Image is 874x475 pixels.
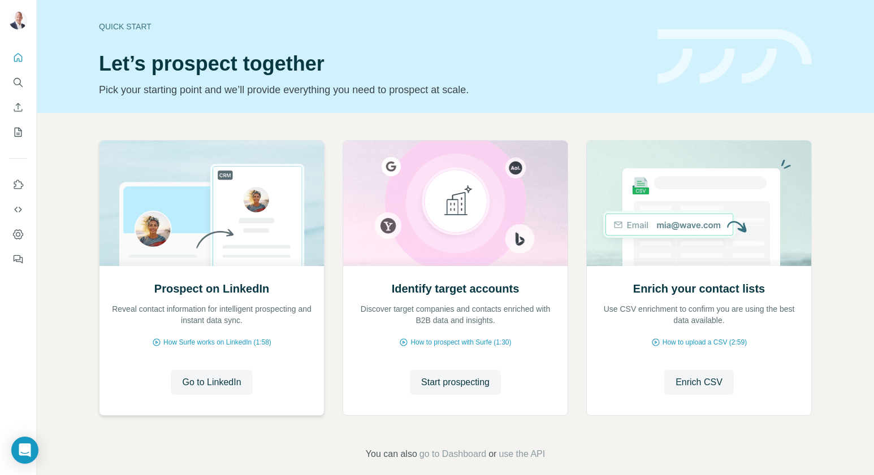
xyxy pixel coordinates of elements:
h2: Identify target accounts [392,281,520,297]
img: banner [657,29,812,84]
img: Avatar [9,11,27,29]
p: Reveal contact information for intelligent prospecting and instant data sync. [111,303,313,326]
button: My lists [9,122,27,142]
span: You can also [366,447,417,461]
p: Pick your starting point and we’ll provide everything you need to prospect at scale. [99,82,644,98]
div: Open Intercom Messenger [11,437,38,464]
span: Enrich CSV [676,376,722,389]
span: Start prospecting [421,376,490,389]
span: How to prospect with Surfe (1:30) [410,337,511,347]
button: Start prospecting [410,370,501,395]
h2: Prospect on LinkedIn [154,281,269,297]
button: Use Surfe API [9,199,27,220]
button: Go to LinkedIn [171,370,252,395]
button: Feedback [9,249,27,269]
img: Enrich your contact lists [586,141,812,266]
div: Quick start [99,21,644,32]
span: How Surfe works on LinkedIn (1:58) [163,337,271,347]
button: Dashboard [9,224,27,245]
p: Discover target companies and contacts enriched with B2B data and insights. [354,303,556,326]
img: Identify target accounts [343,141,568,266]
span: Go to LinkedIn [182,376,241,389]
span: How to upload a CSV (2:59) [663,337,747,347]
img: Prospect on LinkedIn [99,141,324,266]
button: Search [9,72,27,93]
button: go to Dashboard [419,447,486,461]
h1: Let’s prospect together [99,53,644,75]
button: Quick start [9,47,27,68]
button: Enrich CSV [9,97,27,117]
h2: Enrich your contact lists [633,281,765,297]
span: or [488,447,496,461]
button: Use Surfe on LinkedIn [9,175,27,195]
p: Use CSV enrichment to confirm you are using the best data available. [598,303,800,326]
button: Enrich CSV [664,370,734,395]
button: use the API [499,447,545,461]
